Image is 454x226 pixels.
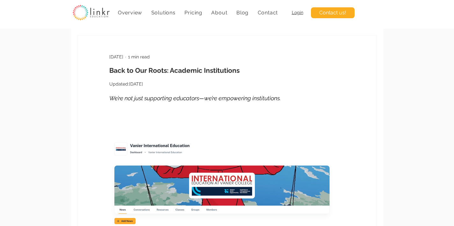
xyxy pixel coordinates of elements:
a: Pricing [181,6,205,19]
nav: Site [115,6,281,19]
span: Overview [118,10,142,16]
span: Mar 31 [109,54,123,59]
span: 1 min read [128,54,150,59]
span: Contact us! [319,9,346,16]
div: Solutions [148,6,179,19]
div: About [208,6,231,19]
span: Contact [258,10,278,16]
a: Contact us! [311,7,355,18]
a: Overview [115,6,146,19]
span: Solutions [151,10,176,16]
a: Contact [254,6,281,19]
img: linkr_logo_transparentbg.png [73,5,110,20]
a: Blog [233,6,252,19]
h1: Back to Our Roots: Academic Institutions [109,66,345,75]
span: About [211,10,227,16]
p: Updated: [109,81,345,87]
span: Pricing [184,10,202,16]
span: Apr 1 [129,81,143,87]
a: Login [292,10,303,15]
span: Blog [236,10,249,16]
span: We’re not just supporting educators—we’re empowering institutions. [109,95,281,102]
